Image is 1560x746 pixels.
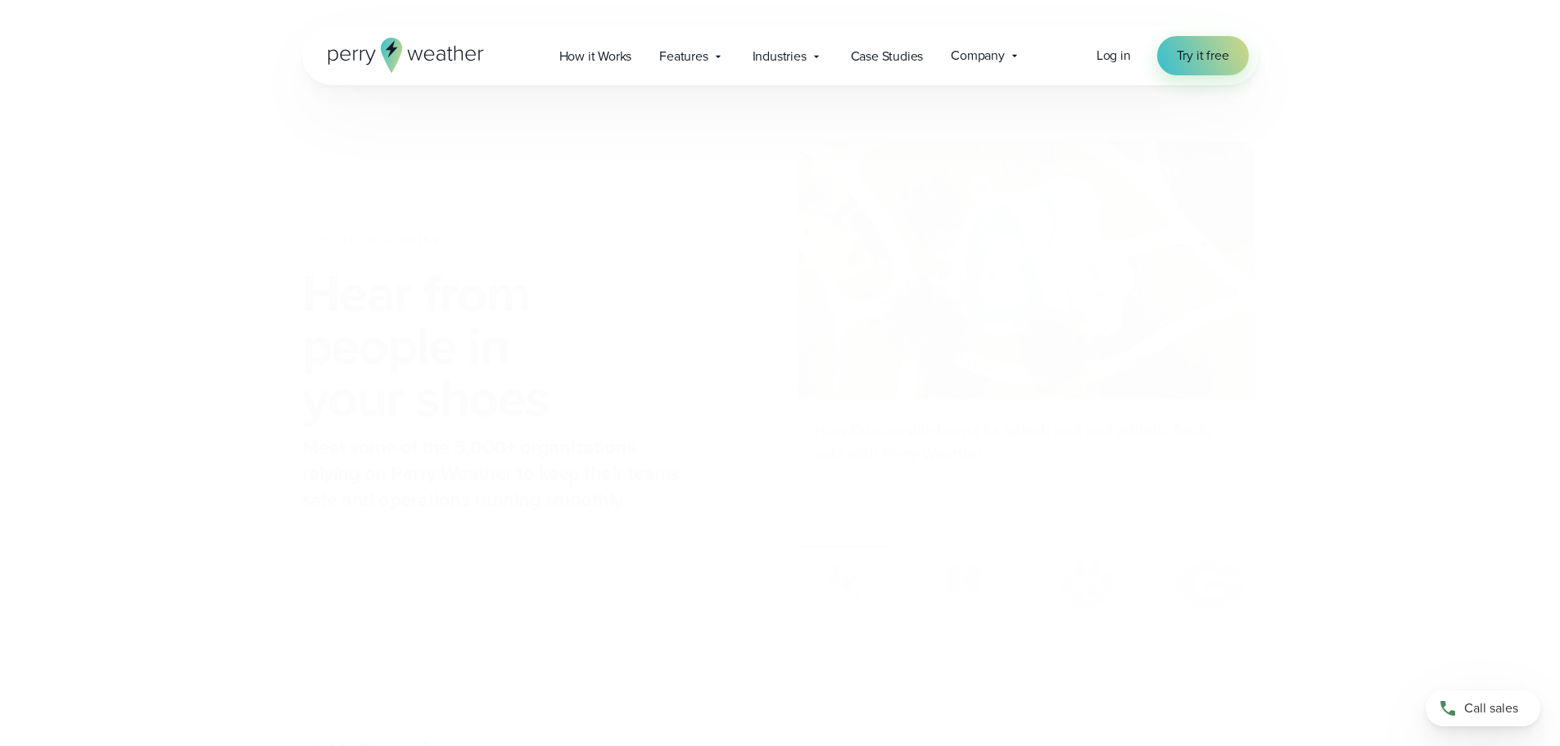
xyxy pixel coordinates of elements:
span: Case Studies [851,47,924,66]
a: Log in [1097,46,1131,66]
span: Company [951,46,1005,66]
a: Case Studies [837,39,938,73]
a: How it Works [545,39,646,73]
span: How it Works [559,47,632,66]
span: Call sales [1464,699,1518,718]
span: Industries [753,47,807,66]
span: Features [659,47,708,66]
a: Call sales [1426,690,1540,726]
a: Try it free [1157,36,1249,75]
span: Log in [1097,46,1131,65]
span: Try it free [1177,46,1229,66]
